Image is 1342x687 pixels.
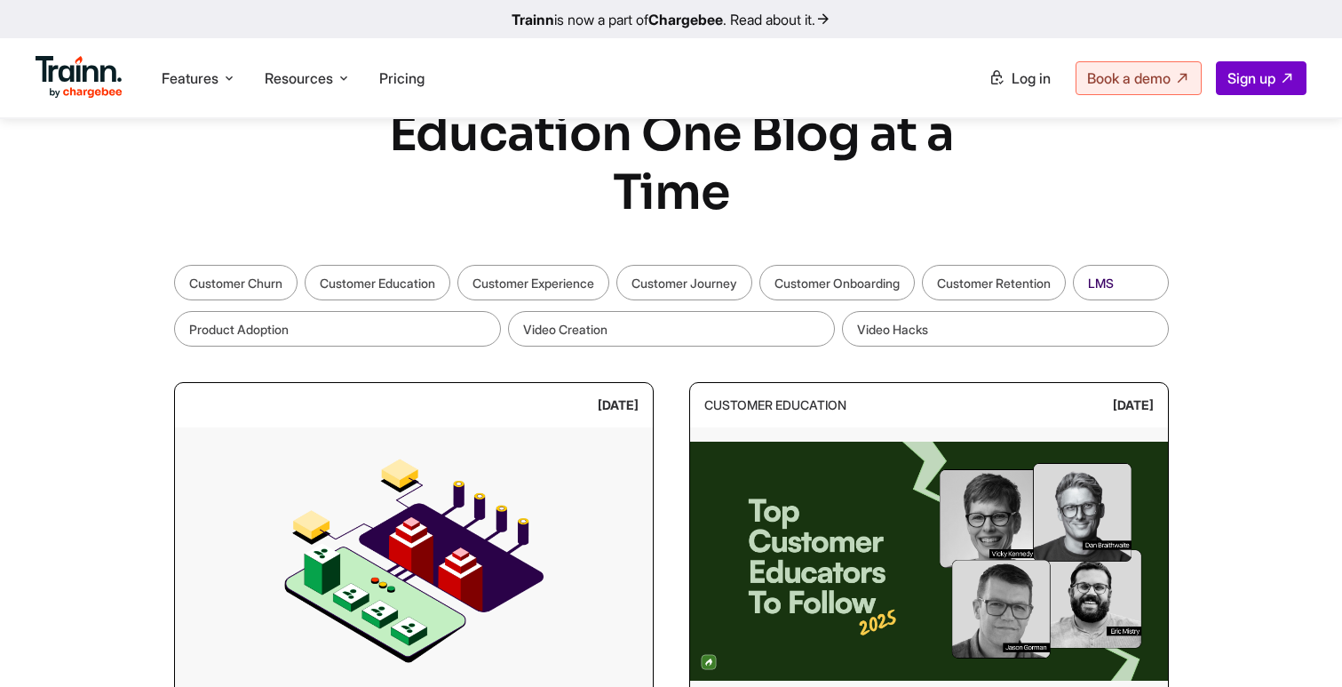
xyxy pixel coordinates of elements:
[922,265,1066,300] a: Customer Retention
[759,265,915,300] a: Customer Onboarding
[1076,61,1202,95] a: Book a demo
[1113,390,1154,420] div: [DATE]
[265,68,333,88] span: Resources
[1073,265,1169,300] a: LMS
[616,265,752,300] a: Customer Journey
[174,311,501,347] a: Product Adoption
[457,265,609,300] a: Customer Experience
[379,69,425,87] a: Pricing
[162,68,218,88] span: Features
[648,11,723,28] b: Chargebee
[36,56,123,99] img: Trainn Logo
[512,11,554,28] b: Trainn
[1227,69,1275,87] span: Sign up
[338,46,1005,222] h1: Rethinking Customer Education One Blog at a Time
[1216,61,1306,95] a: Sign up
[174,265,298,300] a: Customer Churn
[1087,69,1171,87] span: Book a demo
[842,311,1169,347] a: Video Hacks
[978,62,1061,94] a: Log in
[598,390,639,420] div: [DATE]
[1012,69,1051,87] span: Log in
[508,311,835,347] a: Video Creation
[305,265,450,300] a: Customer Education
[1253,602,1342,687] iframe: Chat Widget
[704,390,846,420] div: Customer Education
